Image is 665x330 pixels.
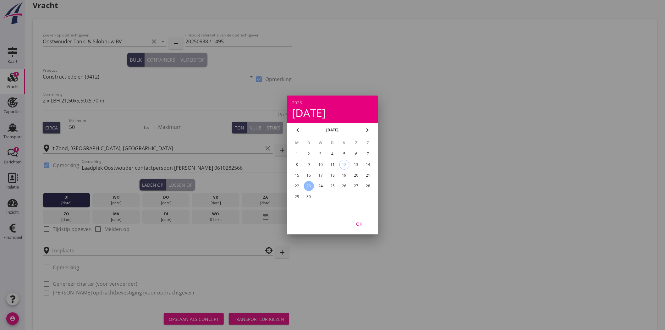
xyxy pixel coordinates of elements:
button: 29 [292,192,302,202]
button: 13 [351,160,361,170]
button: OK [345,218,373,229]
th: Z [351,138,362,148]
th: V [339,138,350,148]
button: 20 [351,170,361,180]
button: 12 [339,160,349,170]
button: 27 [351,181,361,191]
button: 15 [292,170,302,180]
button: 14 [363,160,373,170]
button: 3 [316,149,326,159]
i: chevron_left [294,126,301,134]
button: 16 [304,170,314,180]
button: [DATE] [325,125,341,135]
th: Z [362,138,374,148]
th: M [291,138,303,148]
button: 9 [304,160,314,170]
button: 22 [292,181,302,191]
div: OK [350,221,368,227]
button: 24 [316,181,326,191]
i: chevron_right [364,126,371,134]
button: 1 [292,149,302,159]
button: 19 [339,170,349,180]
button: 25 [327,181,338,191]
div: 12 [340,160,349,169]
button: 8 [292,160,302,170]
th: D [303,138,315,148]
button: 4 [327,149,338,159]
button: 17 [316,170,326,180]
th: W [315,138,326,148]
button: 23 [304,181,314,191]
button: 26 [339,181,349,191]
button: 6 [351,149,361,159]
th: D [327,138,338,148]
button: 2 [304,149,314,159]
button: 30 [304,192,314,202]
div: [DATE] [292,107,373,118]
button: 21 [363,170,373,180]
button: 18 [327,170,338,180]
div: 2025 [292,101,373,105]
button: 7 [363,149,373,159]
button: 28 [363,181,373,191]
button: 11 [327,160,338,170]
button: 10 [316,160,326,170]
button: 5 [339,149,349,159]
